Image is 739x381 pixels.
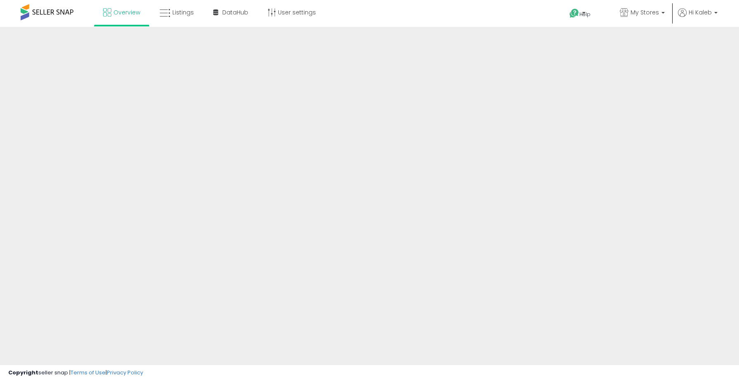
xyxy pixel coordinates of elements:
span: Listings [172,8,194,17]
span: Hi Kaleb [689,8,712,17]
strong: Copyright [8,369,38,376]
span: DataHub [222,8,248,17]
div: seller snap | | [8,369,143,377]
a: Terms of Use [71,369,106,376]
span: My Stores [631,8,659,17]
span: Help [579,11,591,18]
a: Help [563,2,607,27]
span: Overview [113,8,140,17]
a: Privacy Policy [107,369,143,376]
a: Hi Kaleb [678,8,718,27]
i: Get Help [569,8,579,19]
